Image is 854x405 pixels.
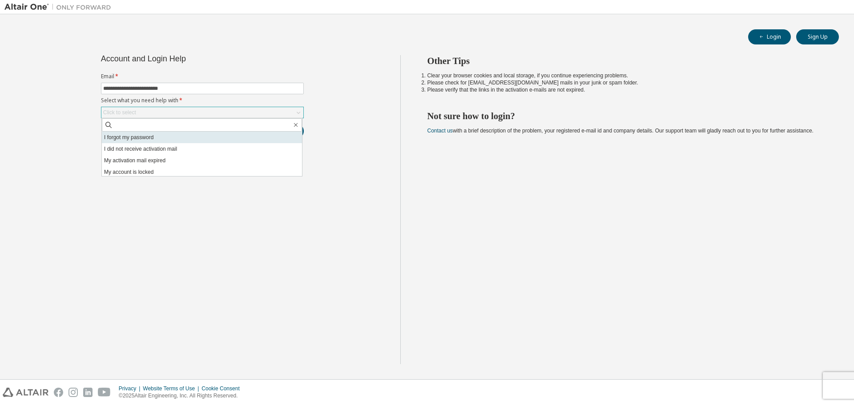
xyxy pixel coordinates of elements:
[68,388,78,397] img: instagram.svg
[427,128,814,134] span: with a brief description of the problem, your registered e-mail id and company details. Our suppo...
[4,3,116,12] img: Altair One
[98,388,111,397] img: youtube.svg
[427,55,823,67] h2: Other Tips
[143,385,201,392] div: Website Terms of Use
[427,110,823,122] h2: Not sure how to login?
[119,392,245,400] p: © 2025 Altair Engineering, Inc. All Rights Reserved.
[427,79,823,86] li: Please check for [EMAIL_ADDRESS][DOMAIN_NAME] mails in your junk or spam folder.
[103,109,136,116] div: Click to select
[427,86,823,93] li: Please verify that the links in the activation e-mails are not expired.
[119,385,143,392] div: Privacy
[427,72,823,79] li: Clear your browser cookies and local storage, if you continue experiencing problems.
[101,73,304,80] label: Email
[796,29,839,44] button: Sign Up
[102,132,302,143] li: I forgot my password
[83,388,93,397] img: linkedin.svg
[201,385,245,392] div: Cookie Consent
[101,97,304,104] label: Select what you need help with
[101,55,263,62] div: Account and Login Help
[427,128,453,134] a: Contact us
[54,388,63,397] img: facebook.svg
[748,29,791,44] button: Login
[3,388,48,397] img: altair_logo.svg
[101,107,303,118] div: Click to select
